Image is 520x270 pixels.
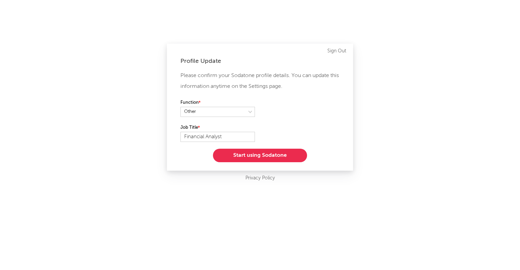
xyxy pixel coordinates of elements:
[245,174,275,182] a: Privacy Policy
[327,47,346,55] a: Sign Out
[180,124,255,132] label: Job Title
[213,149,307,162] button: Start using Sodatone
[180,70,340,92] p: Please confirm your Sodatone profile details. You can update this information anytime on the Sett...
[180,57,340,65] div: Profile Update
[180,99,255,107] label: Function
